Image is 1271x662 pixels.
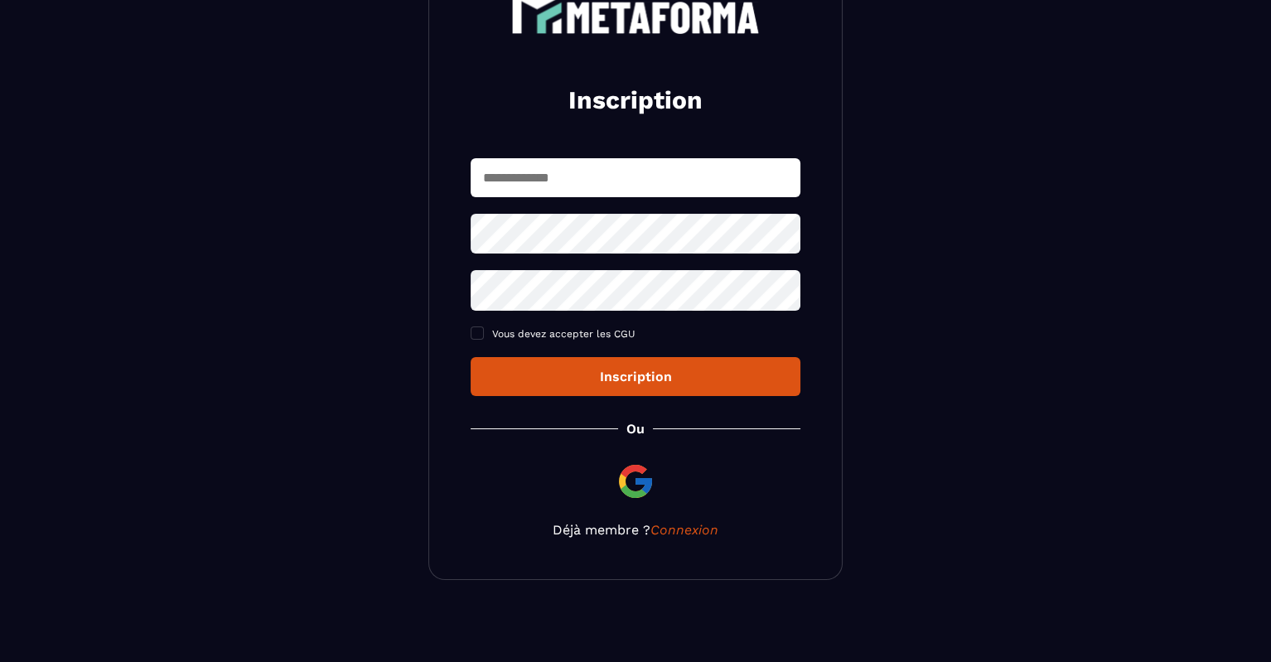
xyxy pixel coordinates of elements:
[616,461,655,501] img: google
[626,421,645,437] p: Ou
[491,84,780,117] h2: Inscription
[484,369,787,384] div: Inscription
[492,328,635,340] span: Vous devez accepter les CGU
[471,522,800,538] p: Déjà membre ?
[650,522,718,538] a: Connexion
[471,357,800,396] button: Inscription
